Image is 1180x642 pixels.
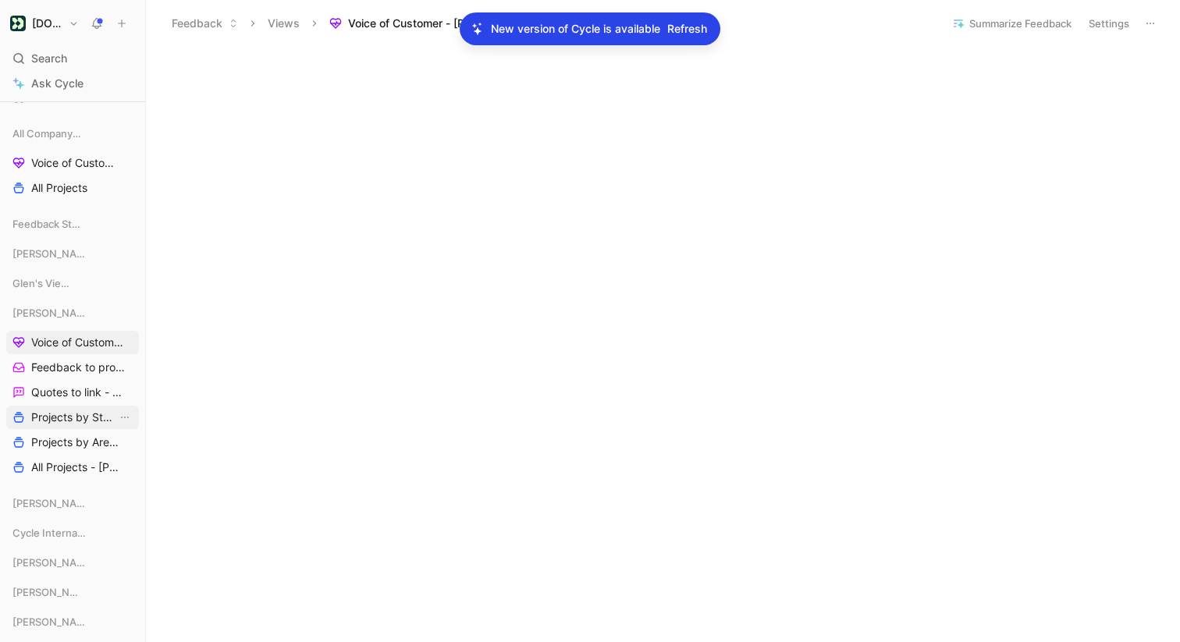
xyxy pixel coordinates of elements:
button: Settings [1082,12,1136,34]
div: [PERSON_NAME]' Views [6,491,139,520]
span: Voice of Customer - [PERSON_NAME] [348,16,542,31]
span: Ask Cycle [31,74,84,93]
div: [PERSON_NAME] [6,580,139,608]
h1: [DOMAIN_NAME] [32,16,62,30]
a: Feedback to process - [PERSON_NAME] [6,356,139,379]
span: All Projects - [PERSON_NAME] [31,459,123,475]
div: [PERSON_NAME]'s Views [6,551,139,579]
span: [PERSON_NAME]'s Views [12,305,87,321]
span: All Company Views [12,126,82,141]
span: Glen's Views [12,275,74,291]
span: Projects by Area - [PERSON_NAME] [31,435,125,450]
a: Voice of Customer - [PERSON_NAME] [6,331,139,354]
div: [PERSON_NAME] [6,580,139,604]
span: All Projects [31,180,87,196]
div: Search [6,47,139,70]
div: Glen's Views [6,271,139,295]
a: Projects by Status - [PERSON_NAME]View actions [6,406,139,429]
span: [PERSON_NAME] Views [12,246,86,261]
a: Voice of Customer - All Areas [6,151,139,175]
span: [PERSON_NAME] [12,584,80,600]
div: [PERSON_NAME]'s Views [6,551,139,574]
span: Projects by Status - [PERSON_NAME] [31,410,117,425]
a: Ask Cycle [6,72,139,95]
span: Search [31,49,67,68]
div: [PERSON_NAME] Views [6,242,139,265]
span: Feedback to process - [PERSON_NAME] [31,360,126,375]
a: Quotes to link - [PERSON_NAME] [6,381,139,404]
span: Voice of Customer - [PERSON_NAME] [31,335,125,350]
span: [PERSON_NAME]'s Views [12,555,87,570]
div: [PERSON_NAME]'s ViewsVoice of Customer - [PERSON_NAME]Feedback to process - [PERSON_NAME]Quotes t... [6,301,139,479]
span: [PERSON_NAME]'s Views [12,614,87,630]
p: New version of Cycle is available [491,20,660,38]
button: Refresh [666,19,708,39]
span: [PERSON_NAME]' Views [12,495,86,511]
div: [PERSON_NAME]' Views [6,491,139,515]
a: All Projects [6,176,139,200]
div: [PERSON_NAME]'s Views [6,610,139,633]
div: Cycle Internal and Tracking [6,521,139,544]
a: All Projects - [PERSON_NAME] [6,456,139,479]
span: Feedback Streams [12,216,81,232]
div: [PERSON_NAME] Views [6,242,139,270]
span: Quotes to link - [PERSON_NAME] [31,385,124,400]
div: Glen's Views [6,271,139,300]
div: All Company Views [6,122,139,145]
div: All Company ViewsVoice of Customer - All AreasAll Projects [6,122,139,200]
button: View actions [117,410,133,425]
div: [PERSON_NAME]'s Views [6,301,139,325]
button: Summarize Feedback [945,12,1079,34]
button: Voice of Customer - [PERSON_NAME][PERSON_NAME]'s Views [322,12,688,35]
span: Voice of Customer - All Areas [31,155,123,171]
span: Cycle Internal and Tracking [12,525,88,541]
span: Refresh [667,20,707,38]
img: Customer.io [10,16,26,31]
div: Feedback Streams [6,212,139,236]
div: Feedback Streams [6,212,139,240]
button: Customer.io[DOMAIN_NAME] [6,12,83,34]
button: Feedback [165,12,245,35]
div: Cycle Internal and Tracking [6,521,139,549]
div: [PERSON_NAME]'s Views [6,610,139,638]
button: Views [261,12,307,35]
a: Projects by Area - [PERSON_NAME] [6,431,139,454]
